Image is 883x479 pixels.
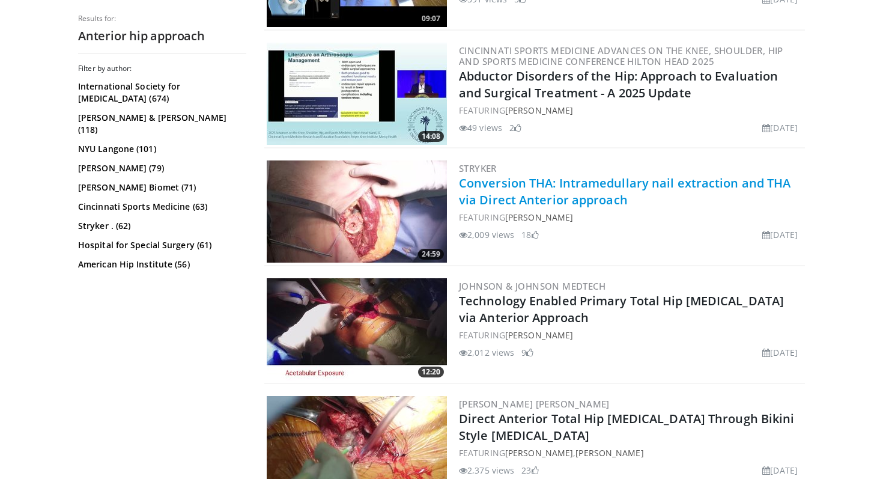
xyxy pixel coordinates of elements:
li: [DATE] [762,228,798,241]
li: 2,009 views [459,228,514,241]
a: 12:20 [267,278,447,380]
a: American Hip Institute (56) [78,258,243,270]
img: f2681aa5-e24c-4cda-9d8f-322f406b0ba1.300x170_q85_crop-smart_upscale.jpg [267,160,447,263]
li: 9 [521,346,533,359]
a: Cincinnati Sports Medicine (63) [78,201,243,213]
p: Results for: [78,14,246,23]
a: NYU Langone (101) [78,143,243,155]
li: 18 [521,228,538,241]
span: 24:59 [418,249,444,260]
a: [PERSON_NAME] [575,447,643,459]
li: 2,375 views [459,464,514,477]
h3: Filter by author: [78,64,246,73]
li: 23 [521,464,538,477]
li: 49 views [459,121,502,134]
div: FEATURING [459,329,803,341]
a: Stryker [459,162,497,174]
a: Johnson & Johnson MedTech [459,280,605,292]
li: 2,012 views [459,346,514,359]
a: [PERSON_NAME] (79) [78,162,243,174]
a: Conversion THA: Intramedullary nail extraction and THA via Direct Anterior approach [459,175,790,208]
a: [PERSON_NAME] [505,329,573,341]
a: Abductor Disorders of the Hip: Approach to Evaluation and Surgical Treatment - A 2025 Update [459,68,778,101]
a: 14:08 [267,43,447,145]
a: Direct Anterior Total Hip [MEDICAL_DATA] Through Bikini Style [MEDICAL_DATA] [459,410,795,444]
a: Technology Enabled Primary Total Hip [MEDICAL_DATA] via Anterior Approach [459,293,784,326]
a: [PERSON_NAME] [PERSON_NAME] [459,398,610,410]
span: 09:07 [418,13,444,24]
a: [PERSON_NAME] [505,447,573,459]
a: 24:59 [267,160,447,263]
span: 12:20 [418,367,444,377]
a: International Society for [MEDICAL_DATA] (674) [78,81,243,105]
a: [PERSON_NAME] [505,105,573,116]
a: Stryker . (62) [78,220,243,232]
a: Cincinnati Sports Medicine Advances on the Knee, Shoulder, Hip and Sports Medicine Conference Hil... [459,44,783,67]
a: [PERSON_NAME] Biomet (71) [78,182,243,194]
span: 14:08 [418,131,444,142]
li: 2 [509,121,521,134]
img: ca0d5772-d6f0-440f-9d9c-544dbf2110f6.300x170_q85_crop-smart_upscale.jpg [267,278,447,380]
h2: Anterior hip approach [78,28,246,44]
img: 757a7d4a-c424-42a7-97b3-d3b84f337efe.300x170_q85_crop-smart_upscale.jpg [267,43,447,145]
div: FEATURING , [459,447,803,459]
a: [PERSON_NAME] [505,212,573,223]
div: FEATURING [459,211,803,224]
li: [DATE] [762,464,798,477]
li: [DATE] [762,121,798,134]
div: FEATURING [459,104,803,117]
li: [DATE] [762,346,798,359]
a: Hospital for Special Surgery (61) [78,239,243,251]
a: [PERSON_NAME] & [PERSON_NAME] (118) [78,112,243,136]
